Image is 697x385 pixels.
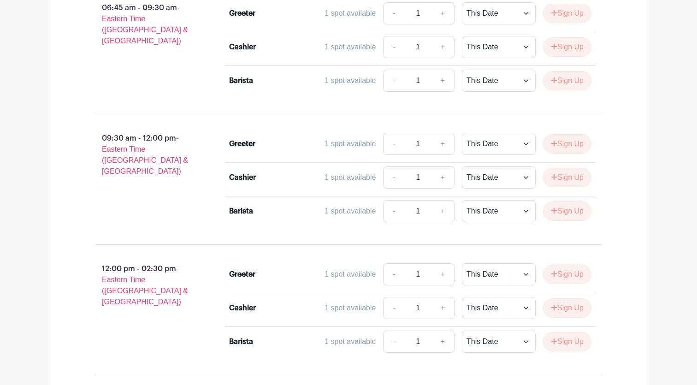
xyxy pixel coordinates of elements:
div: 1 spot available [325,269,376,280]
div: 1 spot available [325,41,376,53]
div: 1 spot available [325,302,376,314]
a: + [431,133,455,155]
a: + [431,331,455,353]
button: Sign Up [543,298,591,318]
a: - [383,2,404,24]
button: Sign Up [543,265,591,284]
button: Sign Up [543,332,591,351]
div: Greeter [229,269,255,280]
div: 1 spot available [325,75,376,86]
p: 09:30 am - 12:00 pm [80,129,214,181]
button: Sign Up [543,134,591,154]
button: Sign Up [543,201,591,221]
div: 1 spot available [325,172,376,183]
a: + [431,36,455,58]
div: Barista [229,206,253,217]
a: - [383,70,404,92]
button: Sign Up [543,71,591,90]
a: + [431,2,455,24]
button: Sign Up [543,4,591,23]
a: - [383,133,404,155]
div: 1 spot available [325,138,376,149]
a: - [383,331,404,353]
a: + [431,200,455,222]
div: Barista [229,75,253,86]
a: - [383,166,404,189]
div: Cashier [229,302,256,314]
div: 1 spot available [325,336,376,347]
div: Greeter [229,138,255,149]
a: + [431,166,455,189]
span: - Eastern Time ([GEOGRAPHIC_DATA] & [GEOGRAPHIC_DATA]) [102,265,188,306]
p: 12:00 pm - 02:30 pm [80,260,214,311]
div: Cashier [229,172,256,183]
a: - [383,297,404,319]
div: Greeter [229,8,255,19]
button: Sign Up [543,168,591,187]
span: - Eastern Time ([GEOGRAPHIC_DATA] & [GEOGRAPHIC_DATA]) [102,4,188,45]
a: + [431,297,455,319]
a: + [431,70,455,92]
a: - [383,36,404,58]
a: - [383,263,404,285]
span: - Eastern Time ([GEOGRAPHIC_DATA] & [GEOGRAPHIC_DATA]) [102,134,188,175]
a: - [383,200,404,222]
button: Sign Up [543,37,591,57]
a: + [431,263,455,285]
div: 1 spot available [325,8,376,19]
div: Barista [229,336,253,347]
div: 1 spot available [325,206,376,217]
div: Cashier [229,41,256,53]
